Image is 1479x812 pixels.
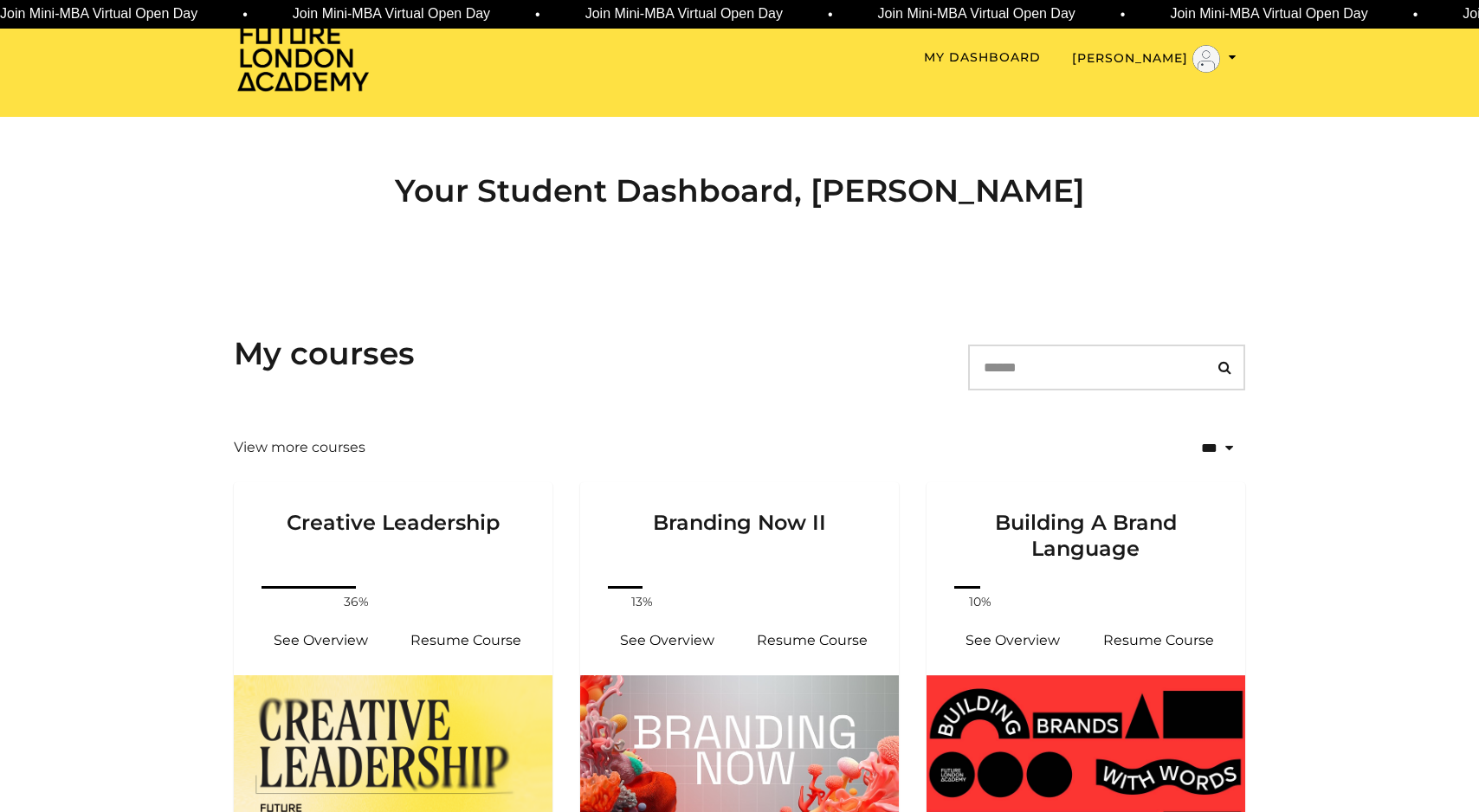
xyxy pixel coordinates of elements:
h3: Creative Leadership [255,482,532,562]
a: Branding Now II [580,482,899,583]
span: • [1121,4,1126,25]
a: My Dashboard [924,48,1041,67]
button: Toggle menu [1072,45,1237,73]
img: Home Page [234,23,372,93]
a: Building A Brand Language [927,482,1245,583]
a: Creative Leadership [234,482,552,583]
span: • [242,4,248,25]
a: Creative Leadership: Resume Course [393,620,539,661]
a: Branding Now II: See Overview [594,620,739,661]
span: • [828,4,833,25]
a: Building A Brand Language: Resume Course [1086,620,1231,661]
span: 10% [959,593,1001,611]
h3: Building A Brand Language [947,482,1224,562]
h3: Branding Now II [601,482,878,562]
h2: Your Student Dashboard, [PERSON_NAME] [234,172,1245,209]
span: • [1413,4,1418,25]
a: Branding Now II: Resume Course [739,620,885,661]
span: 36% [335,593,377,611]
h3: My courses [234,335,415,372]
span: 13% [622,593,663,611]
select: status [1145,428,1245,468]
a: Creative Leadership: See Overview [248,620,393,661]
a: View more courses [234,437,365,458]
a: Building A Brand Language: See Overview [940,620,1086,661]
span: • [535,4,540,25]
